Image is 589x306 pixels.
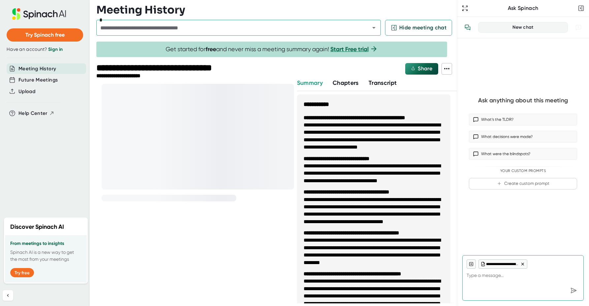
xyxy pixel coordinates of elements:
button: Future Meetings [18,76,58,84]
div: New chat [482,24,564,30]
button: What were the blindspots? [469,148,577,160]
button: Chapters [333,79,359,87]
button: Summary [297,79,323,87]
button: Expand to Ask Spinach page [460,4,470,13]
div: Your Custom Prompts [469,169,577,173]
p: Spinach AI is a new way to get the most from your meetings [10,249,82,263]
b: free [206,46,216,53]
a: Sign in [48,47,63,52]
span: Transcript [369,79,397,86]
button: View conversation history [461,21,474,34]
button: Upload [18,88,35,95]
span: Try Spinach free [25,32,65,38]
span: Chapters [333,79,359,86]
span: Get started for and never miss a meeting summary again! [166,46,378,53]
span: Hide meeting chat [399,24,446,32]
a: Start Free trial [330,46,369,53]
button: Close conversation sidebar [576,4,586,13]
button: Open [369,23,378,32]
button: What decisions were made? [469,131,577,143]
div: Ask anything about this meeting [478,97,568,104]
button: Share [405,63,438,75]
button: Meeting History [18,65,56,73]
span: Help Center [18,110,48,117]
span: Summary [297,79,323,86]
h3: From meetings to insights [10,241,82,246]
h2: Discover Spinach AI [10,222,64,231]
button: Help Center [18,110,54,117]
button: Try Spinach free [7,28,83,42]
div: Send message [568,285,579,296]
button: Create custom prompt [469,178,577,189]
button: Transcript [369,79,397,87]
h3: Meeting History [96,4,185,16]
div: Have an account? [7,47,83,52]
button: Try free [10,268,34,277]
button: Hide meeting chat [385,20,452,36]
button: Collapse sidebar [3,290,13,301]
button: What’s the TLDR? [469,114,577,125]
div: Ask Spinach [470,5,576,12]
span: Share [418,65,432,72]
